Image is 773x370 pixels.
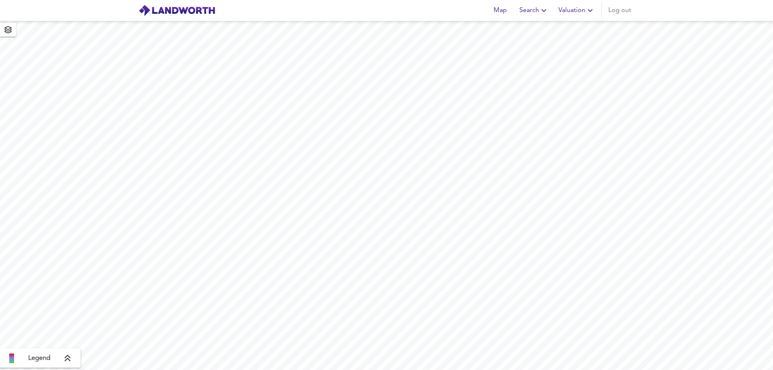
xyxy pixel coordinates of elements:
img: logo [138,4,215,17]
button: Map [487,2,513,19]
span: Legend [28,353,50,363]
span: Valuation [558,5,595,16]
span: Map [490,5,510,16]
span: Search [519,5,549,16]
button: Valuation [555,2,598,19]
span: Log out [608,5,631,16]
button: Search [516,2,552,19]
button: Log out [605,2,635,19]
